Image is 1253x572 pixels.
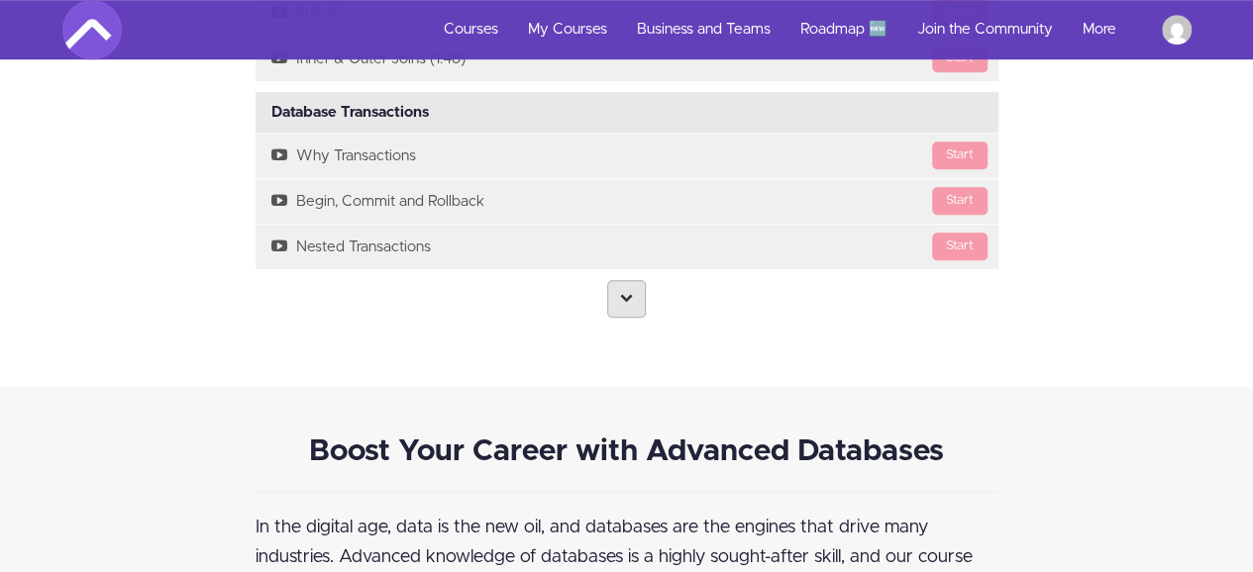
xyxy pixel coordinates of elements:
a: StartWhy Transactions [256,134,998,178]
a: StartNested Transactions [256,225,998,269]
div: Start [932,233,988,260]
a: StartBegin, Commit and Rollback [256,179,998,224]
div: Start [932,142,988,169]
strong: Boost Your Career with Advanced Databases [309,436,944,466]
img: shyakaandre7@gmail.com [1162,15,1192,45]
div: Database Transactions [256,92,998,134]
div: Start [932,187,988,215]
